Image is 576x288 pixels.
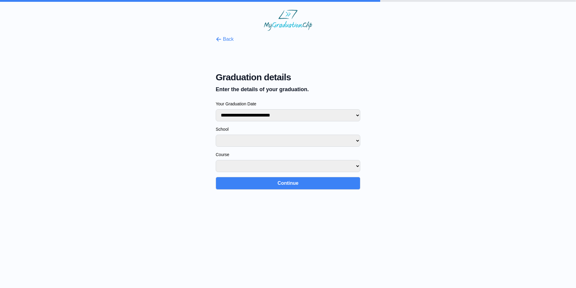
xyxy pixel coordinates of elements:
[264,10,312,31] img: MyGraduationClip
[216,101,360,107] label: Your Graduation Date
[216,177,360,190] button: Continue
[216,126,360,132] label: School
[216,152,360,158] label: Course
[216,36,234,43] button: Back
[216,72,360,83] span: Graduation details
[216,85,360,94] p: Enter the details of your graduation.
